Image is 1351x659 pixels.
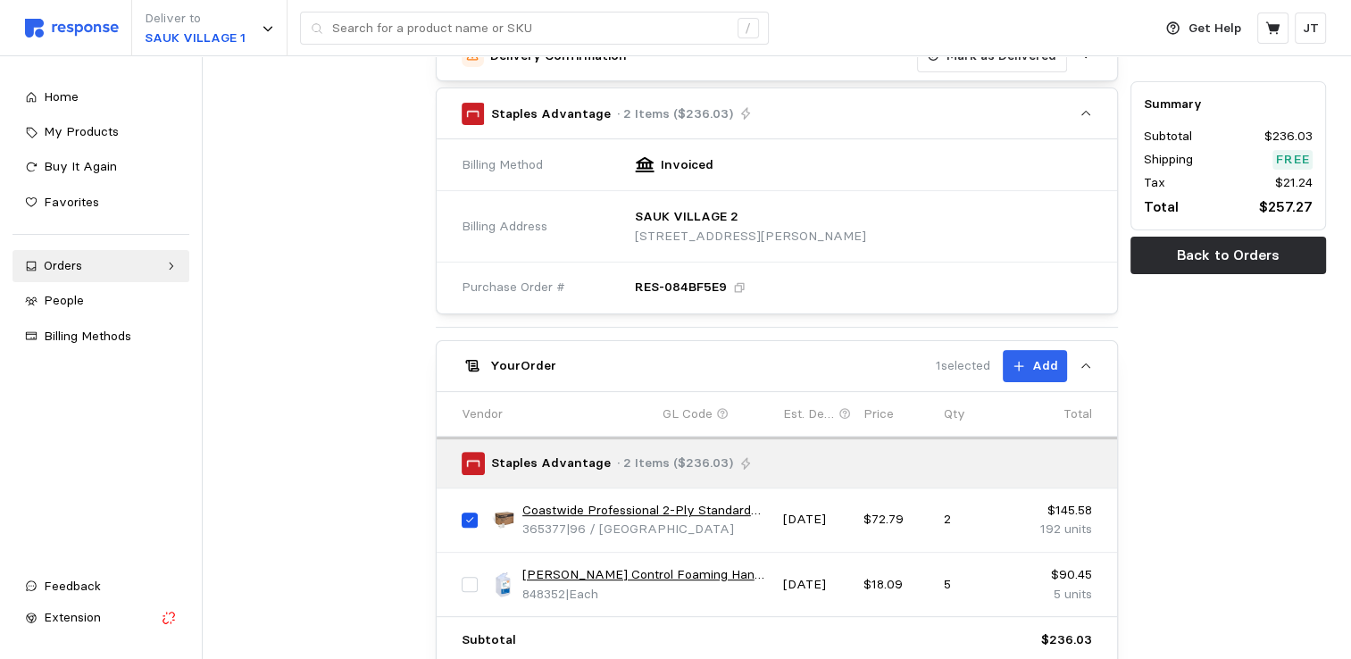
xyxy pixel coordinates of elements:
p: SAUK VILLAGE 1 [145,29,246,48]
span: Billing Address [462,217,547,237]
button: Get Help [1155,12,1252,46]
a: Billing Methods [13,321,189,353]
p: JT [1303,19,1319,38]
p: Get Help [1188,19,1241,38]
span: | 96 / [GEOGRAPHIC_DATA] [566,521,734,537]
div: Orders [44,256,158,276]
p: GL Code [663,405,713,424]
span: 848352 [522,586,565,602]
span: Extension [44,609,101,625]
p: Est. Delivery [783,405,835,424]
button: YourOrder1selectedAdd [437,341,1117,391]
p: 1 selected [936,356,990,376]
p: [DATE] [783,575,851,595]
p: $236.03 [1264,127,1313,146]
span: Buy It Again [44,158,117,174]
button: JT [1295,13,1326,44]
p: $18.09 [863,575,931,595]
h5: Summary [1144,95,1313,113]
p: Price [863,405,894,424]
p: Shipping [1144,150,1193,170]
p: $21.24 [1275,173,1313,193]
a: My Products [13,116,189,148]
img: sp106261891_sc7 [490,571,516,597]
p: Free [1276,150,1310,170]
button: Feedback [13,571,189,603]
p: Total [1063,405,1092,424]
span: Billing Method [462,155,543,175]
p: Vendor [462,405,503,424]
button: Back to Orders [1130,237,1326,274]
p: Add [1031,356,1057,376]
h5: Your Order [490,356,556,375]
p: Tax [1144,173,1165,193]
p: $257.27 [1259,196,1313,218]
div: Staples Advantage· 2 Items ($236.03) [437,139,1117,313]
a: Orders [13,250,189,282]
p: [STREET_ADDRESS][PERSON_NAME] [635,227,866,246]
p: Qty [944,405,965,424]
a: Coastwide Professional 2-Ply Standard Toilet Paper, White, 500 Sheets/Roll, 96 Rolls/Carton (CW26... [522,501,771,521]
button: Add [1003,350,1067,382]
button: Staples Advantage· 2 Items ($236.03) [437,88,1117,138]
p: 5 units [1024,585,1092,605]
p: SAUK VILLAGE 2 [635,207,738,227]
span: Billing Methods [44,328,131,344]
span: Home [44,88,79,104]
p: Staples Advantage [491,454,611,473]
p: $72.79 [863,510,931,530]
div: / [738,18,759,39]
p: Invoiced [661,155,713,175]
span: 365377 [522,521,566,537]
p: 5 [944,575,1012,595]
p: $90.45 [1024,565,1092,585]
span: My Products [44,123,119,139]
p: $236.03 [1041,630,1092,650]
img: s1204306_sc7 [490,507,516,533]
p: 2 [944,510,1012,530]
p: Deliver to [145,9,246,29]
p: Staples Advantage [491,104,611,124]
button: Extension [13,602,189,634]
span: Purchase Order # [462,278,565,297]
p: RES-084BF5E9 [635,278,727,297]
img: svg%3e [25,19,119,38]
p: [DATE] [783,510,851,530]
a: [PERSON_NAME] Control Foaming Hand Soap, Fruit Scent, 33.8 Oz. (91554) [522,565,771,585]
span: People [44,292,84,308]
p: Subtotal [462,630,516,650]
p: · 2 Items ($236.03) [617,454,733,473]
span: Favorites [44,194,99,210]
p: Subtotal [1144,127,1192,146]
a: Home [13,81,189,113]
a: People [13,285,189,317]
span: Feedback [44,578,101,594]
p: Back to Orders [1177,244,1280,266]
p: Total [1144,196,1179,218]
a: Buy It Again [13,151,189,183]
span: | Each [565,586,598,602]
input: Search for a product name or SKU [332,13,728,45]
p: $145.58 [1024,501,1092,521]
a: Favorites [13,187,189,219]
p: · 2 Items ($236.03) [617,104,733,124]
p: 192 units [1024,520,1092,539]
